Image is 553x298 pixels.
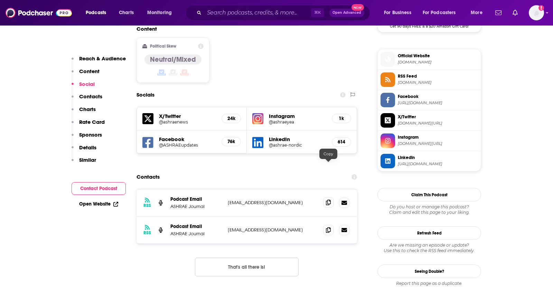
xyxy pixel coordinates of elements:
span: twitter.com/ashraenews [398,121,478,126]
button: Content [72,68,100,81]
button: Rate Card [72,119,105,131]
p: [EMAIL_ADDRESS][DOMAIN_NAME] [228,227,318,233]
input: Search podcasts, credits, & more... [204,7,311,18]
div: Report this page as a duplicate. [377,281,481,286]
span: Facebook [398,93,478,100]
p: Contacts [79,93,102,100]
a: Show notifications dropdown [493,7,504,19]
p: Podcast Email [170,196,222,202]
button: open menu [81,7,115,18]
h5: @ashrae-nordic [269,142,326,148]
p: Charts [79,106,96,112]
button: Sponsors [72,131,102,144]
a: Show notifications dropdown [510,7,521,19]
a: RSS Feed[DOMAIN_NAME] [381,72,478,87]
span: RSS Feed [398,73,478,79]
span: More [471,8,482,18]
p: Podcast Email [170,223,222,229]
h4: Neutral/Mixed [150,55,196,64]
h5: 1k [338,116,345,121]
h5: Instagram [269,113,326,119]
span: ashrae.org [398,60,478,65]
button: Contacts [72,93,102,106]
p: [EMAIL_ADDRESS][DOMAIN_NAME] [228,200,318,206]
div: Search podcasts, credits, & more... [192,5,377,21]
h5: 614 [338,139,345,145]
a: Facebook[URL][DOMAIN_NAME] [381,93,478,107]
a: Official Website[DOMAIN_NAME] [381,52,478,67]
span: For Business [384,8,411,18]
a: Seeing Double? [377,265,481,278]
a: @ashraeyea [269,119,326,125]
h5: LinkedIn [269,136,326,142]
p: Rate Card [79,119,105,125]
span: https://www.linkedin.com/company/ashrae-nordic [398,161,478,167]
span: feeds.buzzsprout.com [398,80,478,85]
div: Claim and edit this page to your liking. [377,204,481,215]
svg: Add a profile image [538,5,544,11]
h2: Political Skew [150,44,176,49]
span: Logged in as TeemsPR [529,5,544,20]
button: Show profile menu [529,5,544,20]
span: New [352,4,364,11]
p: Sponsors [79,131,102,138]
button: Charts [72,106,96,119]
span: ⌘ K [311,8,324,17]
button: open menu [466,7,491,18]
p: ASHRAE Journal [170,203,222,209]
h3: RSS [143,203,151,208]
span: Charts [119,8,134,18]
div: Are we missing an episode or update? Use this to check the RSS feed immediately. [377,242,481,254]
button: open menu [142,7,181,18]
h5: Facebook [159,136,216,142]
span: instagram.com/ashraeyea [398,141,478,146]
h2: Contacts [137,170,160,183]
p: Social [79,81,95,87]
div: Copy [319,149,337,159]
span: Monitoring [147,8,172,18]
span: For Podcasters [423,8,456,18]
button: Details [72,144,96,157]
p: Details [79,144,96,151]
a: Open Website [79,201,118,207]
a: @ashraenews [159,119,216,125]
p: Content [79,68,100,74]
h2: Socials [137,88,154,101]
button: Social [72,81,95,93]
p: Reach & Audience [79,55,126,62]
button: Nothing here. [195,258,299,276]
h5: X/Twitter [159,113,216,119]
span: Official Website [398,53,478,59]
a: @ASHRAEupdates [159,142,216,148]
button: Open AdvancedNew [329,9,364,17]
span: https://www.facebook.com/ASHRAEupdates [398,100,478,106]
h2: Content [137,26,352,32]
span: Do you host or manage this podcast? [377,204,481,210]
a: Instagram[DOMAIN_NAME][URL] [381,133,478,148]
a: Charts [114,7,138,18]
img: Podchaser - Follow, Share and Rate Podcasts [6,6,72,19]
span: X/Twitter [398,114,478,120]
span: Podcasts [86,8,106,18]
button: Claim This Podcast [377,188,481,201]
h5: 76k [227,139,235,145]
p: Similar [79,157,96,163]
img: User Profile [529,5,544,20]
img: iconImage [252,113,263,124]
button: open menu [379,7,420,18]
span: Instagram [398,134,478,140]
a: X/Twitter[DOMAIN_NAME][URL] [381,113,478,128]
p: ASHRAE Journal [170,231,222,237]
a: Linkedin[URL][DOMAIN_NAME] [381,154,478,168]
button: Contact Podcast [72,182,126,195]
span: Linkedin [398,155,478,161]
span: Open Advanced [332,11,361,14]
button: open menu [418,7,466,18]
button: Similar [72,157,96,169]
button: Reach & Audience [72,55,126,68]
h3: RSS [143,230,151,236]
h5: 24k [227,116,235,121]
